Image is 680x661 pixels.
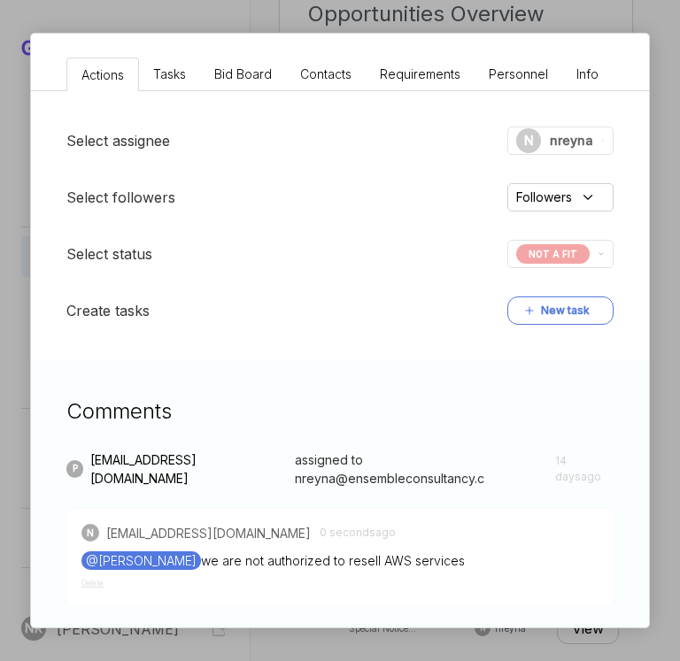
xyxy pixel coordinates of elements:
[66,187,175,208] h5: Select followers
[106,524,311,542] span: [EMAIL_ADDRESS][DOMAIN_NAME]
[320,525,396,541] span: 0 seconds ago
[380,66,460,81] span: Requirements
[576,66,599,81] span: Info
[489,66,548,81] span: Personnel
[81,67,124,82] span: Actions
[524,131,534,150] span: N
[66,243,152,265] h5: Select status
[300,66,352,81] span: Contacts
[66,130,170,151] h5: Select assignee
[516,244,590,264] span: NOT A FIT
[90,450,288,488] span: [EMAIL_ADDRESS][DOMAIN_NAME]
[550,131,593,150] span: nreyna
[66,300,150,321] h5: Create tasks
[81,551,201,570] mark: @[PERSON_NAME]
[81,551,599,570] div: we are not authorized to resell AWS services
[66,396,614,427] h3: Comments
[153,66,186,81] span: Tasks
[81,579,104,588] span: Delete
[516,188,572,206] span: Followers
[73,462,78,475] span: P
[295,450,546,488] span: assigned to nreyna@ensembleconsultancy.c
[87,526,94,540] span: N
[214,66,272,81] span: Bid Board
[555,453,614,485] span: 14 days ago
[507,296,614,325] button: New task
